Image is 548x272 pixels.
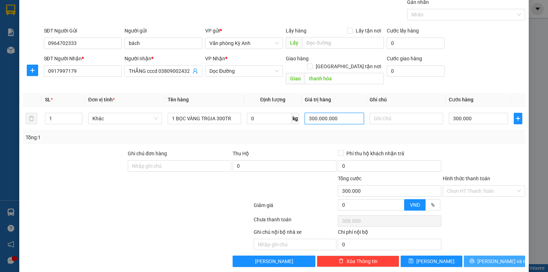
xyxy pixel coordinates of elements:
input: 0 [305,113,364,124]
span: save [409,258,413,264]
th: Ghi chú [367,93,446,107]
button: save[PERSON_NAME] [401,256,462,267]
div: VP gửi [205,27,283,35]
input: Dọc đường [305,73,384,84]
label: Cước lấy hàng [387,28,419,34]
span: Khác [92,113,157,124]
span: Xóa Thông tin [346,257,377,265]
span: Định lượng [260,97,285,102]
span: Phí thu hộ khách nhận trả [344,150,407,157]
span: plus [514,116,522,121]
div: Chưa thanh toán [253,216,337,228]
span: Lấy [286,37,302,49]
input: Dọc đường [302,37,384,49]
input: VD: Bàn, Ghế [168,113,241,124]
button: delete [26,113,37,124]
div: SĐT Người Gửi [44,27,122,35]
span: printer [470,258,475,264]
span: Cước hàng [449,97,473,102]
div: Người nhận [125,55,202,62]
span: Lấy hàng [286,28,306,34]
span: VP Nhận [205,56,225,61]
span: Tổng cước [338,176,361,181]
div: Tổng: 1 [26,134,212,141]
span: Văn phòng Kỳ Anh [209,38,279,49]
div: Giảm giá [253,201,337,214]
span: Giao hàng [286,56,309,61]
button: [PERSON_NAME] [233,256,315,267]
span: [GEOGRAPHIC_DATA] tận nơi [313,62,384,70]
div: Chi phí nội bộ [338,228,441,239]
input: Ghi Chú [370,113,443,124]
span: Tên hàng [168,97,189,102]
label: Hình thức thanh toán [443,176,490,181]
button: plus [27,65,38,76]
label: Cước giao hàng [387,56,422,61]
span: delete [339,258,344,264]
div: Người gửi [125,27,202,35]
div: Ghi chú nội bộ nhà xe [254,228,336,239]
span: VND [410,202,420,208]
span: Giao [286,73,305,84]
span: Thu Hộ [233,151,249,156]
input: Cước giao hàng [387,65,445,77]
span: Dọc Đường [209,66,279,76]
button: plus [514,113,522,124]
label: Ghi chú đơn hàng [128,151,167,156]
div: SĐT Người Nhận [44,55,122,62]
span: user-add [192,68,198,74]
span: Giá trị hàng [305,97,331,102]
span: [PERSON_NAME] và In [477,257,527,265]
button: deleteXóa Thông tin [317,256,399,267]
span: [PERSON_NAME] [255,257,293,265]
input: Cước lấy hàng [387,37,445,49]
span: % [431,202,435,208]
span: kg [292,113,299,124]
span: SL [45,97,51,102]
span: plus [27,67,38,73]
input: Nhập ghi chú [254,239,336,250]
span: Đơn vị tính [88,97,115,102]
span: [PERSON_NAME] [416,257,455,265]
button: printer[PERSON_NAME] và In [464,256,526,267]
span: Lấy tận nơi [353,27,384,35]
input: Ghi chú đơn hàng [128,160,231,172]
